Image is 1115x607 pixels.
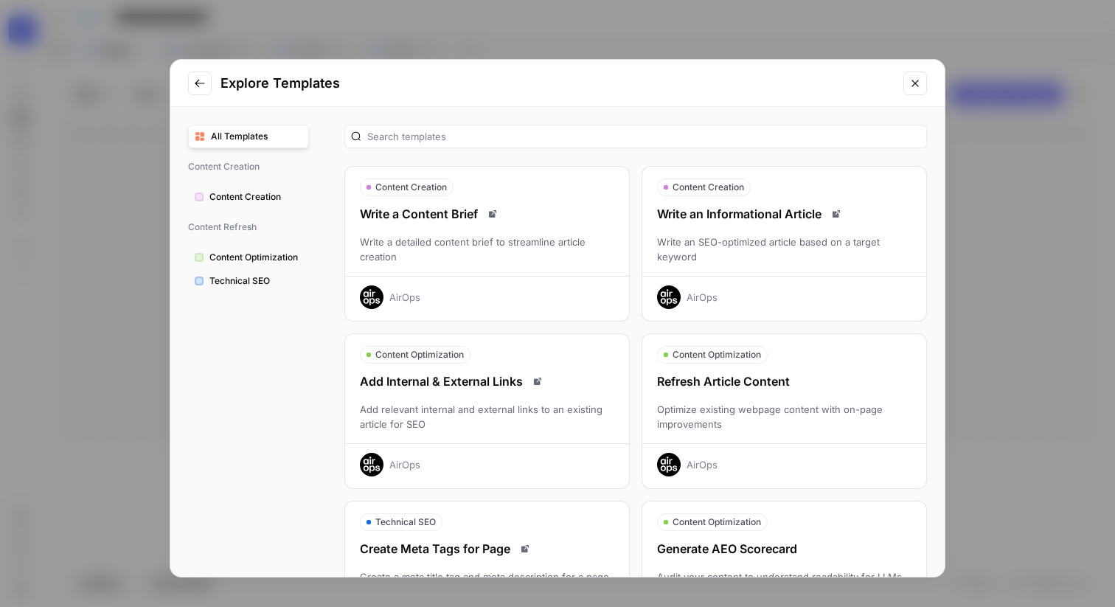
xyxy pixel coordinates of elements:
div: Write a detailed content brief to streamline article creation [345,235,629,264]
button: Technical SEO [188,269,309,293]
span: All Templates [211,130,302,143]
span: Content Creation [188,154,309,179]
span: Content Optimization [375,348,464,361]
a: Read docs [827,205,845,223]
div: Create Meta Tags for Page [345,540,629,558]
div: Optimize existing webpage content with on-page improvements [642,402,926,431]
button: Content OptimizationAdd Internal & External LinksRead docsAdd relevant internal and external link... [344,333,630,489]
span: Technical SEO [209,274,302,288]
button: All Templates [188,125,309,148]
div: Add relevant internal and external links to an existing article for SEO [345,402,629,431]
a: Read docs [516,540,534,558]
button: Content Creation [188,185,309,209]
span: Content Optimization [673,348,761,361]
div: AirOps [389,290,420,305]
div: Add Internal & External Links [345,372,629,390]
a: Read docs [529,372,546,390]
span: Content Creation [209,190,302,204]
span: Content Optimization [673,516,761,529]
div: AirOps [389,457,420,472]
input: Search templates [367,129,920,144]
div: AirOps [687,290,718,305]
div: Audit your content to understand readability for LLMs [642,569,926,584]
button: Go to previous step [188,72,212,95]
button: Content CreationWrite a Content BriefRead docsWrite a detailed content brief to streamline articl... [344,166,630,322]
button: Content Optimization [188,246,309,269]
div: Create a meta title tag and meta description for a page [345,569,629,584]
button: Close modal [903,72,927,95]
a: Read docs [484,205,501,223]
div: Write an SEO-optimized article based on a target keyword [642,235,926,264]
span: Content Creation [375,181,447,194]
span: Content Optimization [209,251,302,264]
div: Refresh Article Content [642,372,926,390]
button: Content OptimizationRefresh Article ContentOptimize existing webpage content with on-page improve... [642,333,927,489]
span: Technical SEO [375,516,436,529]
div: Generate AEO Scorecard [642,540,926,558]
span: Content Creation [673,181,744,194]
div: Write a Content Brief [345,205,629,223]
span: Content Refresh [188,215,309,240]
h2: Explore Templates [220,73,895,94]
div: AirOps [687,457,718,472]
button: Content CreationWrite an Informational ArticleRead docsWrite an SEO-optimized article based on a ... [642,166,927,322]
div: Write an Informational Article [642,205,926,223]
